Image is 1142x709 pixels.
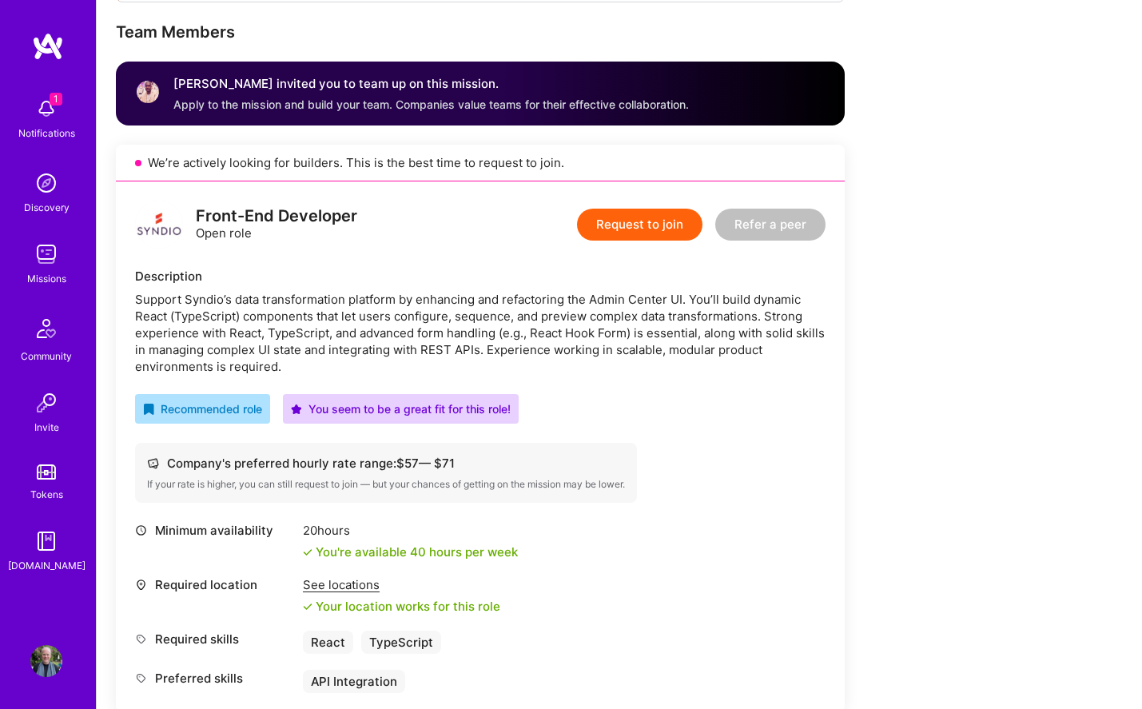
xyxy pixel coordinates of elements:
[303,548,312,557] i: icon Check
[135,524,147,536] i: icon Clock
[18,125,75,141] div: Notifications
[27,270,66,287] div: Missions
[577,209,702,241] button: Request to join
[135,579,147,591] i: icon Location
[173,74,689,94] div: [PERSON_NAME] invited you to team up on this mission.
[30,167,62,199] img: discovery
[26,645,66,677] a: User Avatar
[303,602,312,611] i: icon Check
[196,208,357,241] div: Open role
[303,670,405,693] div: API Integration
[303,522,518,539] div: 20 hours
[116,22,845,42] div: Team Members
[135,576,295,593] div: Required location
[32,32,64,61] img: logo
[143,400,262,417] div: Recommended role
[30,93,62,125] img: bell
[303,631,353,654] div: React
[135,291,826,375] div: Support Syndio’s data transformation platform by enhancing and refactoring the Admin Center UI. Y...
[147,457,159,469] i: icon Cash
[21,348,72,364] div: Community
[135,201,183,249] img: logo
[135,79,161,105] img: User profile
[135,522,295,539] div: Minimum availability
[303,576,500,593] div: See locations
[135,268,826,285] div: Description
[291,404,302,415] i: icon PurpleStar
[715,209,826,241] button: Refer a peer
[34,419,59,436] div: Invite
[27,309,66,348] img: Community
[24,199,70,216] div: Discovery
[303,598,500,615] div: Your location works for this role
[50,93,62,106] span: 1
[116,145,845,181] div: We’re actively looking for builders. This is the best time to request to join.
[30,525,62,557] img: guide book
[361,631,441,654] div: TypeScript
[30,486,63,503] div: Tokens
[30,238,62,270] img: teamwork
[135,631,295,647] div: Required skills
[30,387,62,419] img: Invite
[135,672,147,684] i: icon Tag
[30,645,62,677] img: User Avatar
[303,544,518,560] div: You're available 40 hours per week
[135,633,147,645] i: icon Tag
[147,455,625,472] div: Company's preferred hourly rate range: $ 57 — $ 71
[291,400,511,417] div: You seem to be a great fit for this role!
[196,208,357,225] div: Front-End Developer
[173,97,689,113] div: Apply to the mission and build your team. Companies value teams for their effective collaboration.
[147,478,625,491] div: If your rate is higher, you can still request to join — but your chances of getting on the missio...
[143,404,154,415] i: icon RecommendedBadge
[135,670,295,687] div: Preferred skills
[37,464,56,480] img: tokens
[8,557,86,574] div: [DOMAIN_NAME]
